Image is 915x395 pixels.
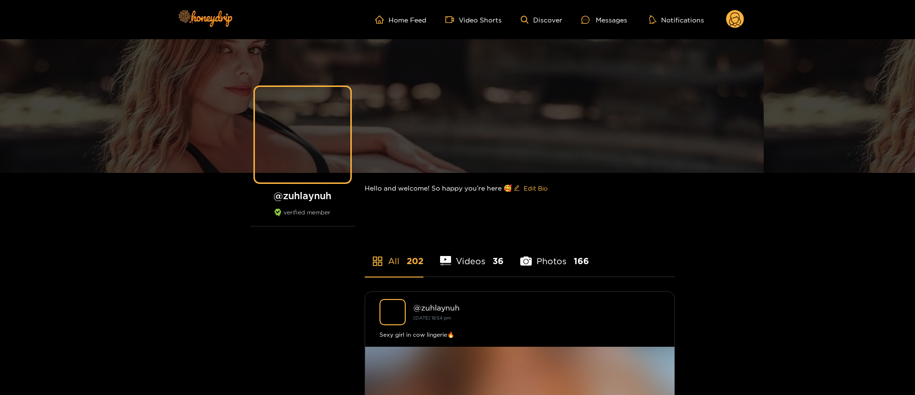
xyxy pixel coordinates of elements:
[372,256,383,267] span: appstore
[445,15,459,24] span: video-camera
[521,16,562,24] a: Discover
[375,15,426,24] a: Home Feed
[407,255,423,267] span: 202
[440,234,504,277] li: Videos
[250,190,355,202] h1: @ zuhlaynuh
[365,173,675,203] div: Hello and welcome! So happy you’re here 🥰
[646,15,707,24] button: Notifications
[520,234,589,277] li: Photos
[375,15,389,24] span: home
[574,255,589,267] span: 166
[379,330,660,340] div: Sexy girl in cow lingerie🔥
[514,185,520,192] span: edit
[413,303,660,312] div: @ zuhlaynuh
[524,183,547,193] span: Edit Bio
[413,315,451,320] small: [DATE] 18:54 pm
[512,181,549,196] button: editEdit Bio
[250,209,355,226] div: verified member
[445,15,502,24] a: Video Shorts
[379,299,406,325] img: zuhlaynuh
[493,255,504,267] span: 36
[581,14,627,25] div: Messages
[365,234,423,277] li: All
